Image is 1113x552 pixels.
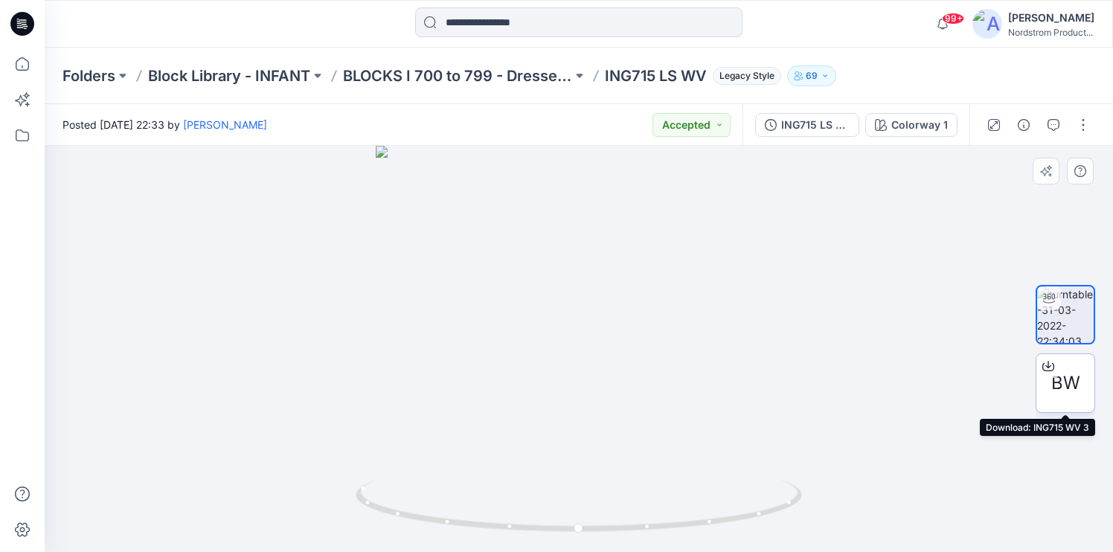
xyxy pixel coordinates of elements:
button: 69 [787,65,836,86]
div: Colorway 1 [891,117,948,133]
div: [PERSON_NAME] [1008,9,1094,27]
div: Nordstrom Product... [1008,27,1094,38]
a: Block Library - INFANT [148,65,310,86]
img: turntable-31-03-2022-22:34:03 [1037,286,1094,343]
a: BLOCKS I 700 to 799 - Dresses, Camis, Gowns, Chemise [343,65,572,86]
img: avatar [972,9,1002,39]
button: ING715 LS WV [755,113,859,137]
span: Posted [DATE] 22:33 by [62,117,267,132]
button: Colorway 1 [865,113,958,137]
span: Legacy Style [713,67,781,85]
span: 99+ [942,13,964,25]
div: ING715 LS WV [781,117,850,133]
p: ING715 LS WV [605,65,707,86]
p: 69 [806,68,818,84]
span: BW [1051,370,1080,397]
a: [PERSON_NAME] [183,118,267,131]
a: Folders [62,65,115,86]
button: Details [1012,113,1036,137]
button: Legacy Style [707,65,781,86]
